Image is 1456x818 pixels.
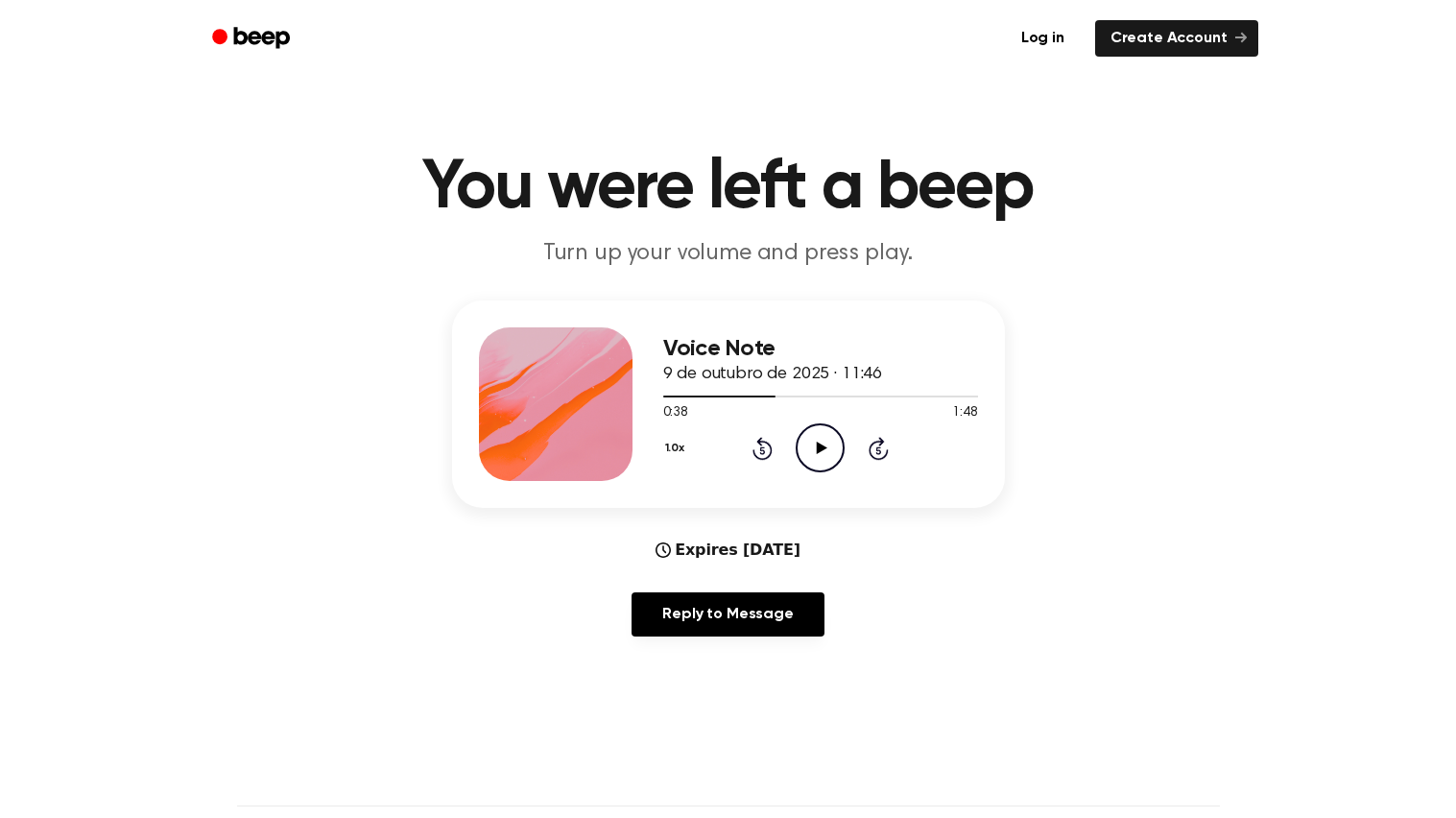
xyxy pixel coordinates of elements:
[199,20,307,58] a: Beep
[1002,16,1084,60] a: Log in
[663,403,688,423] span: 0:38
[663,366,883,383] span: 9 de outubro de 2025 · 11:46
[656,539,800,562] div: Expires [DATE]
[952,403,977,423] span: 1:48
[663,432,692,465] button: 1.0x
[663,336,978,362] h3: Voice Note
[360,238,1097,270] p: Turn up your volume and press play.
[237,154,1220,223] h1: You were left a beep
[632,592,823,637] a: Reply to Message
[1095,20,1258,57] a: Create Account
